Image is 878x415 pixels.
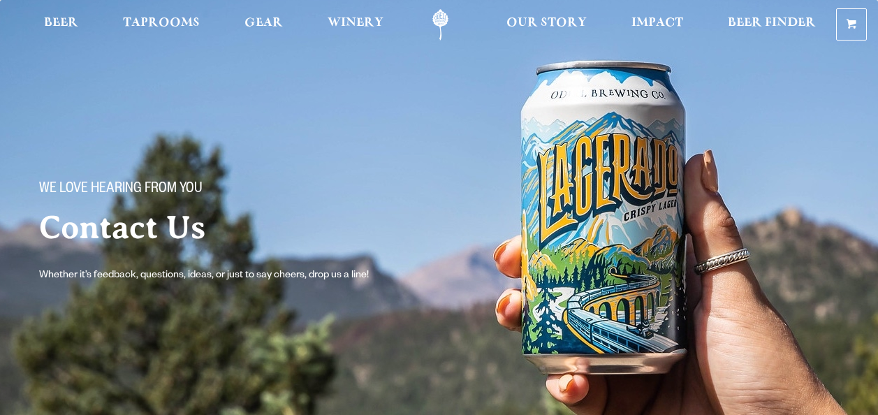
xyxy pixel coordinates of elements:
[506,17,587,29] span: Our Story
[44,17,78,29] span: Beer
[497,9,596,41] a: Our Story
[728,17,816,29] span: Beer Finder
[414,9,467,41] a: Odell Home
[235,9,292,41] a: Gear
[39,268,397,284] p: Whether it’s feedback, questions, ideas, or just to say cheers, drop us a line!
[123,17,200,29] span: Taprooms
[35,9,87,41] a: Beer
[622,9,692,41] a: Impact
[631,17,683,29] span: Impact
[319,9,393,41] a: Winery
[114,9,209,41] a: Taprooms
[39,210,475,245] h2: Contact Us
[719,9,825,41] a: Beer Finder
[244,17,283,29] span: Gear
[328,17,383,29] span: Winery
[39,181,203,199] span: We love hearing from you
